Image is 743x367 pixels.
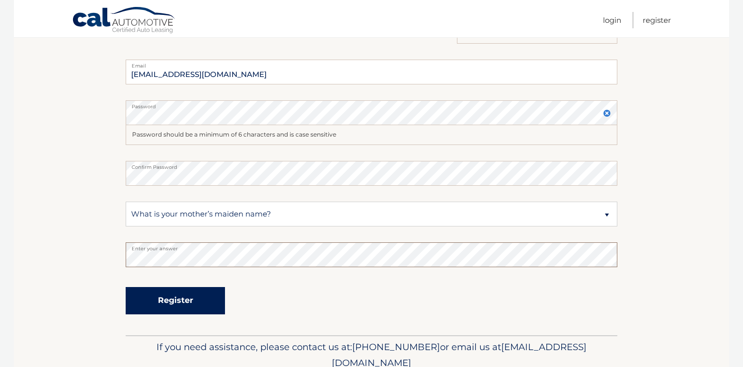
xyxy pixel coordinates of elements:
span: [PHONE_NUMBER] [352,341,440,353]
label: Confirm Password [126,161,617,169]
a: Register [643,12,671,28]
input: Email [126,60,617,84]
button: Register [126,287,225,314]
div: Password should be a minimum of 6 characters and is case sensitive [126,125,617,145]
label: Email [126,60,617,68]
a: Cal Automotive [72,6,176,35]
a: Login [603,12,621,28]
label: Password [126,100,617,108]
img: close.svg [603,109,611,117]
label: Enter your answer [126,242,617,250]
